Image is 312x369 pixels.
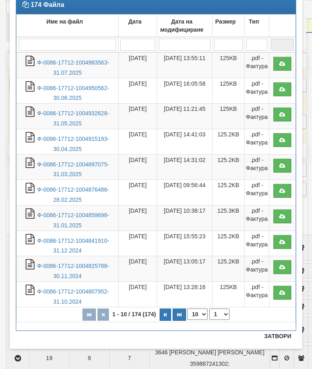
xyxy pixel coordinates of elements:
td: Дата на модифициране: No sort applied, activate to apply an ascending sort [157,14,212,37]
td: .pdf - Фактура [245,231,269,256]
td: [DATE] [119,104,157,129]
b: Дата [128,18,141,25]
button: Следваща страница [160,309,171,321]
td: 125.2KB [212,154,244,180]
a: Ф-0086-17712-1004876486-28.02.2025 [37,186,109,203]
td: .pdf - Фактура [245,52,269,78]
button: Последна страница [173,309,186,321]
td: .pdf - Фактура [245,205,269,231]
b: Дата на модифициране [160,18,204,33]
a: Ф-0086-17712-1004897075-31.03.2025 [37,161,109,178]
tr: Ф-0086-17712-1004841910-31.12.2024.pdf - Фактура [17,231,296,256]
strong: 174 Файла [30,1,64,8]
td: [DATE] [119,154,157,180]
tr: Ф-0086-17712-1004807952-31.10.2024.pdf - Фактура [17,282,296,307]
td: .pdf - Фактура [245,104,269,129]
span: 1 - 10 / 174 (174) [110,311,158,317]
b: Име на файл [46,18,83,25]
a: Ф-0086-17712-1004825788-30.11.2024 [37,263,109,279]
tr: Ф-0086-17712-1004876486-28.02.2025.pdf - Фактура [17,180,296,205]
td: 125KB [212,52,244,78]
td: Размер: No sort applied, activate to apply an ascending sort [212,14,244,37]
td: [DATE] 16:05:58 [157,78,212,104]
td: [DATE] [119,282,157,307]
button: Предишна страница [97,309,109,321]
td: [DATE] [119,256,157,282]
b: Тип [249,18,259,25]
tr: Ф-0086-17712-1004825788-30.11.2024.pdf - Фактура [17,256,296,282]
a: Ф-0086-17712-1004807952-31.10.2024 [37,288,109,305]
td: [DATE] [119,129,157,154]
td: [DATE] [119,52,157,78]
td: [DATE] 14:41:03 [157,129,212,154]
td: .pdf - Фактура [245,78,269,104]
td: .pdf - Фактура [245,129,269,154]
tr: Ф-0086-17712-1004859698-31.01.2025.pdf - Фактура [17,205,296,231]
td: [DATE] [119,205,157,231]
td: [DATE] [119,180,157,205]
a: Ф-0086-17712-1004983563-31.07.2025 [37,59,109,76]
td: 125KB [212,104,244,129]
td: .pdf - Фактура [245,256,269,282]
a: Ф-0086-17712-1004915193-30.04.2025 [37,136,109,152]
td: [DATE] 11:21:45 [157,104,212,129]
td: 125KB [212,78,244,104]
td: Дата: No sort applied, activate to apply an ascending sort [119,14,157,37]
select: Страница номер [209,309,230,320]
tr: Ф-0086-17712-1004915193-30.04.2025.pdf - Фактура [17,129,296,154]
a: Ф-0086-17712-1004859698-31.01.2025 [37,212,109,229]
tr: Ф-0086-17712-1004950562-30.06.2025.pdf - Фактура [17,78,296,104]
td: 125.2KB [212,256,244,282]
td: 125.2KB [212,231,244,256]
a: Ф-0086-17712-1004932628-31.05.2025 [37,110,109,127]
td: 125.2KB [212,129,244,154]
button: Затвори [259,330,296,343]
td: [DATE] 13:05:17 [157,256,212,282]
td: Тип: No sort applied, activate to apply an ascending sort [245,14,269,37]
a: Ф-0086-17712-1004950562-30.06.2025 [37,85,109,101]
td: : No sort applied, activate to apply an ascending sort [269,14,295,37]
td: [DATE] [119,78,157,104]
td: [DATE] 09:56:44 [157,180,212,205]
button: Първа страница [82,309,96,321]
b: Размер [215,18,236,25]
td: [DATE] 15:55:23 [157,231,212,256]
td: 125.3KB [212,205,244,231]
td: [DATE] 13:28:16 [157,282,212,307]
td: 125KB [212,282,244,307]
td: [DATE] 10:38:17 [157,205,212,231]
tr: Ф-0086-17712-1004932628-31.05.2025.pdf - Фактура [17,104,296,129]
td: Име на файл: No sort applied, activate to apply an ascending sort [17,14,119,37]
td: 125.2KB [212,180,244,205]
td: .pdf - Фактура [245,180,269,205]
select: Брой редове на страница [187,309,208,320]
td: [DATE] 13:55:11 [157,52,212,78]
a: Ф-0086-17712-1004841910-31.12.2024 [37,237,109,254]
tr: Ф-0086-17712-1004983563-31.07.2025.pdf - Фактура [17,52,296,78]
td: [DATE] [119,231,157,256]
td: .pdf - Фактура [245,282,269,307]
tr: Ф-0086-17712-1004897075-31.03.2025.pdf - Фактура [17,154,296,180]
td: [DATE] 14:31:02 [157,154,212,180]
td: .pdf - Фактура [245,154,269,180]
